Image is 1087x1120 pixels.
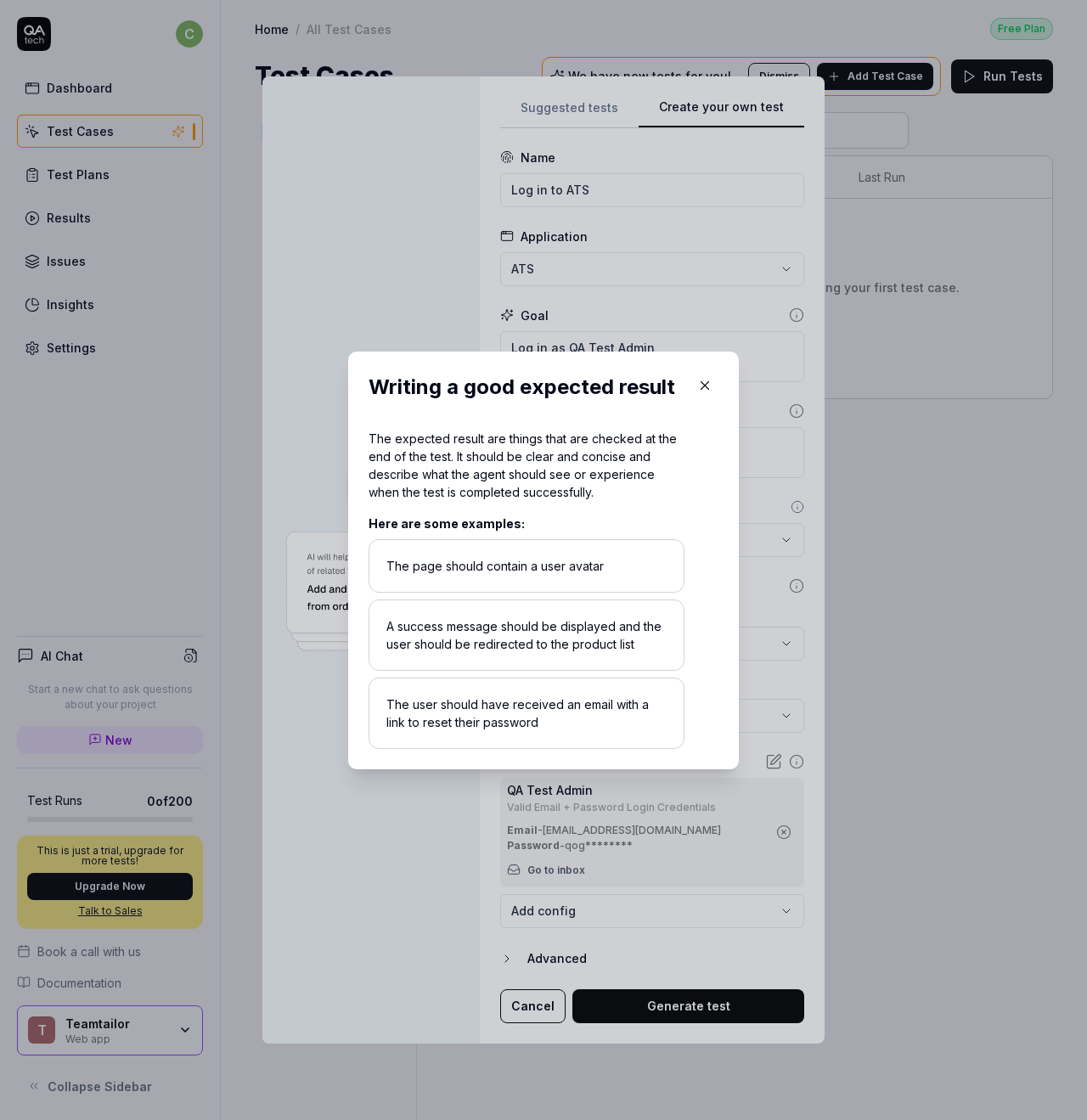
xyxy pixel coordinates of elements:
[691,372,718,399] button: Close Modal
[369,372,718,402] h2: Writing a good expected result
[369,430,684,501] div: The expected result are things that are checked at the end of the test. It should be clear and co...
[369,516,525,531] strong: Here are some examples:
[369,599,684,671] div: A success message should be displayed and the user should be redirected to the product list
[369,678,684,749] div: The user should have received an email with a link to reset their password
[369,539,684,593] div: The page should contain a user avatar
